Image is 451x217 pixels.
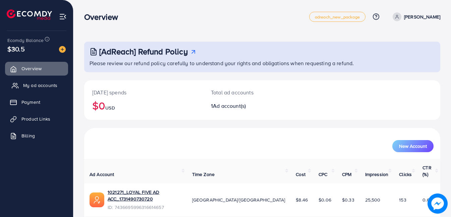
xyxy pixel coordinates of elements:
[192,197,285,203] span: [GEOGRAPHIC_DATA]/[GEOGRAPHIC_DATA]
[108,189,181,203] a: 1021271_LOYAL FIVE AD ACC_1731490730720
[296,197,308,203] span: $8.46
[5,112,68,126] a: Product Links
[7,9,52,20] img: logo
[428,193,448,214] img: image
[7,37,44,44] span: Ecomdy Balance
[99,47,188,56] h3: [AdReach] Refund Policy
[5,129,68,142] a: Billing
[422,197,429,203] span: 0.6
[21,65,42,72] span: Overview
[309,12,365,22] a: adreach_new_package
[296,171,305,178] span: Cost
[21,99,40,105] span: Payment
[422,164,431,178] span: CTR (%)
[211,88,284,96] p: Total ad accounts
[59,13,67,20] img: menu
[404,13,440,21] p: [PERSON_NAME]
[399,171,412,178] span: Clicks
[21,116,50,122] span: Product Links
[399,144,427,148] span: New Account
[90,171,114,178] span: Ad Account
[59,46,66,53] img: image
[84,12,123,22] h3: Overview
[192,171,215,178] span: Time Zone
[213,102,246,110] span: Ad account(s)
[365,171,389,178] span: Impression
[90,59,436,67] p: Please review our refund policy carefully to understand your rights and obligations when requesti...
[319,197,331,203] span: $0.06
[23,82,57,89] span: My ad accounts
[211,103,284,109] h2: 1
[21,132,35,139] span: Billing
[105,104,115,111] span: USD
[7,44,25,54] span: $30.5
[108,204,181,211] span: ID: 7436695996316614657
[342,171,351,178] span: CPM
[90,192,104,207] img: ic-ads-acc.e4c84228.svg
[5,62,68,75] a: Overview
[5,95,68,109] a: Payment
[399,197,406,203] span: 153
[342,197,354,203] span: $0.33
[315,15,360,19] span: adreach_new_package
[392,140,434,152] button: New Account
[5,79,68,92] a: My ad accounts
[390,12,440,21] a: [PERSON_NAME]
[92,88,195,96] p: [DATE] spends
[92,99,195,112] h2: $0
[365,197,381,203] span: 25,500
[319,171,327,178] span: CPC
